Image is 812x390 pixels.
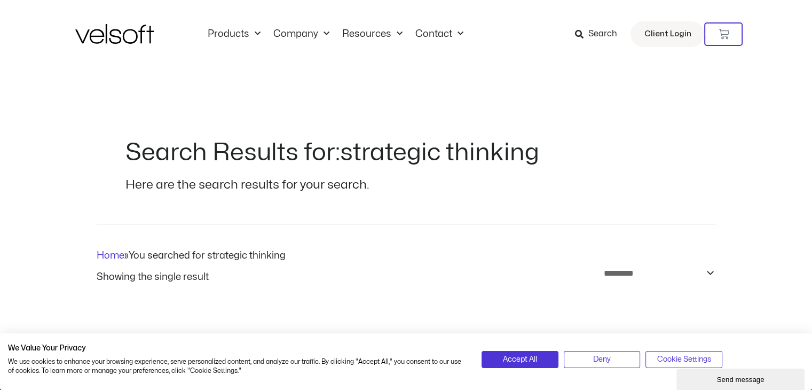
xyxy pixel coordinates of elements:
a: Home [97,251,124,260]
img: Velsoft Training Materials [75,24,154,44]
p: Here are the search results for your search. [125,175,687,196]
select: Shop order [597,263,715,283]
span: » [97,251,286,260]
span: Cookie Settings [657,354,711,365]
span: Deny [593,354,611,365]
button: Deny all cookies [564,351,640,368]
a: ResourcesMenu Toggle [336,28,409,40]
button: Accept all cookies [482,351,558,368]
span: strategic thinking [340,141,539,165]
a: Search [574,25,624,43]
button: Adjust cookie preferences [645,351,722,368]
a: ContactMenu Toggle [409,28,470,40]
h2: We Value Your Privacy [8,344,466,353]
span: Accept All [503,354,537,365]
a: ProductsMenu Toggle [201,28,267,40]
h1: Search Results for: [125,136,687,170]
p: We use cookies to enhance your browsing experience, serve personalized content, and analyze our t... [8,357,466,376]
iframe: chat widget [676,366,807,390]
a: CompanyMenu Toggle [267,28,336,40]
span: Client Login [644,27,691,41]
nav: Menu [201,28,470,40]
span: Search [588,27,617,41]
span: You searched for strategic thinking [129,251,286,260]
a: Client Login [630,21,704,47]
p: Showing the single result [97,272,209,282]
